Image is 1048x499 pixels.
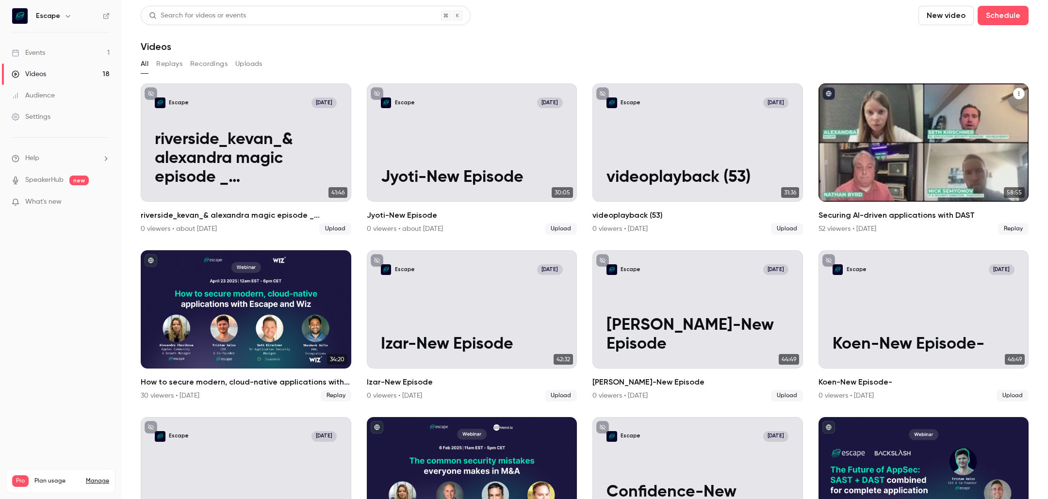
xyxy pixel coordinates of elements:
span: Upload [545,223,577,235]
p: [PERSON_NAME]-New Episode [606,316,788,354]
span: [DATE] [537,97,563,108]
span: Help [25,153,39,163]
div: 0 viewers • [DATE] [592,391,648,401]
a: Francois-New EpisodeEscape[DATE][PERSON_NAME]-New Episode44:49[PERSON_NAME]-New Episode0 viewers ... [592,250,803,402]
a: Manage [86,477,109,485]
img: Escape [12,8,28,24]
p: Escape [395,99,415,107]
p: Izar-New Episode [381,335,563,354]
span: What's new [25,197,62,207]
button: Recordings [190,56,228,72]
button: Uploads [235,56,262,72]
button: unpublished [596,421,609,434]
span: [DATE] [989,264,1015,275]
div: 0 viewers • [DATE] [367,391,422,401]
iframe: Noticeable Trigger [98,198,110,207]
span: Upload [997,390,1029,402]
img: Confidence-New Episode [606,431,617,442]
div: 30 viewers • [DATE] [141,391,199,401]
h2: riverside_kevan_& alexandra magic episode _ [DATE]_podcast___ [PERSON_NAME] [141,209,351,221]
span: [DATE] [763,264,789,275]
img: videoplayback (53) [606,97,617,108]
p: Escape [847,266,867,274]
a: riverside_kevan_& alexandra magic episode _ jun 13, 2025_podcast___ kevan baEscape[DATE]riverside... [141,83,351,235]
h2: videoplayback (53) [592,209,803,221]
button: unpublished [596,87,609,100]
button: published [145,254,157,267]
div: 52 viewers • [DATE] [819,224,876,234]
span: [DATE] [537,264,563,275]
h2: How to secure modern, cloud-native applications with Escape and Wiz [141,376,351,388]
button: Schedule [978,6,1029,25]
h2: [PERSON_NAME]-New Episode [592,376,803,388]
a: Jyoti-New EpisodeEscape[DATE]Jyoti-New Episode30:05Jyoti-New Episode0 viewers • about [DATE]Upload [367,83,577,235]
p: Escape [395,266,415,274]
li: Securing AI-driven applications with DAST [819,83,1029,235]
div: 0 viewers • about [DATE] [141,224,217,234]
p: riverside_kevan_& alexandra magic episode _ [DATE]_podcast___ [PERSON_NAME] [155,130,337,188]
div: 0 viewers • [DATE] [592,224,648,234]
button: published [822,421,835,434]
span: 31:36 [781,187,799,198]
button: unpublished [371,87,383,100]
div: Videos [12,69,46,79]
a: videoplayback (53)Escape[DATE]videoplayback (53)31:36videoplayback (53)0 viewers • [DATE]Upload [592,83,803,235]
a: 58:55Securing AI-driven applications with DAST52 viewers • [DATE]Replay [819,83,1029,235]
p: Jyoti-New Episode [381,168,563,187]
button: unpublished [822,254,835,267]
span: 41:46 [328,187,347,198]
p: Escape [169,99,189,107]
span: [DATE] [311,431,337,442]
button: unpublished [145,421,157,434]
img: Koen-New Episode- [833,264,843,275]
button: Replays [156,56,182,72]
a: Koen-New Episode- Escape[DATE]Koen-New Episode-46:49Koen-New Episode-0 viewers • [DATE]Upload [819,250,1029,402]
span: [DATE] [763,97,789,108]
span: Replay [998,223,1029,235]
button: All [141,56,148,72]
span: Replay [321,390,351,402]
div: 0 viewers • [DATE] [819,391,874,401]
span: [DATE] [311,97,337,108]
li: riverside_kevan_& alexandra magic episode _ jun 13, 2025_podcast___ kevan ba [141,83,351,235]
span: Pro [12,475,29,487]
span: 44:49 [779,354,799,365]
button: New video [918,6,974,25]
span: Upload [545,390,577,402]
img: Jyoti-New Episode [381,97,392,108]
li: help-dropdown-opener [12,153,110,163]
p: videoplayback (53) [606,168,788,187]
h6: Escape [36,11,60,21]
button: unpublished [145,87,157,100]
p: Escape [169,433,189,440]
h1: Videos [141,41,171,52]
li: Koen-New Episode- [819,250,1029,402]
h2: Koen-New Episode- [819,376,1029,388]
button: unpublished [596,254,609,267]
h2: Jyoti-New Episode [367,209,577,221]
li: Francois-New Episode [592,250,803,402]
a: Izar-New EpisodeEscape[DATE]Izar-New Episode42:32Izar-New Episode0 viewers • [DATE]Upload [367,250,577,402]
span: Upload [319,223,351,235]
section: Videos [141,6,1029,493]
li: videoplayback (53) [592,83,803,235]
div: Events [12,48,45,58]
div: Audience [12,91,55,100]
div: Settings [12,112,50,122]
h2: Izar-New Episode [367,376,577,388]
button: published [822,87,835,100]
h2: Securing AI-driven applications with DAST [819,209,1029,221]
img: Izar-New Episode [381,264,392,275]
span: 34:20 [327,354,347,365]
span: 58:55 [1004,187,1025,198]
li: Jyoti-New Episode [367,83,577,235]
p: Escape [621,266,640,274]
div: 0 viewers • about [DATE] [367,224,443,234]
p: Koen-New Episode- [833,335,1015,354]
span: new [69,176,89,185]
img: Iman-New Episode [155,431,165,442]
span: 46:49 [1005,354,1025,365]
li: How to secure modern, cloud-native applications with Escape and Wiz [141,250,351,402]
li: Izar-New Episode [367,250,577,402]
button: published [371,421,383,434]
